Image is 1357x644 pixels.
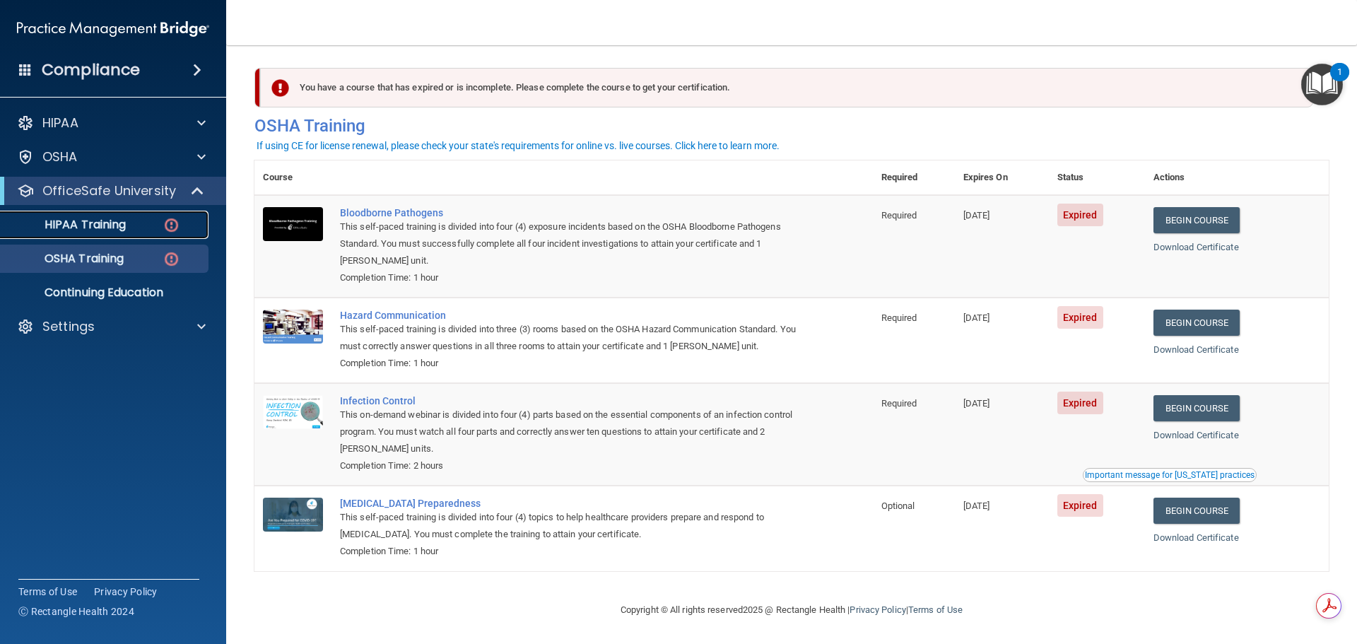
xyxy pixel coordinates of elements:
a: Download Certificate [1153,430,1239,440]
button: If using CE for license renewal, please check your state's requirements for online vs. live cours... [254,139,782,153]
h4: OSHA Training [254,116,1329,136]
p: OfficeSafe University [42,182,176,199]
img: PMB logo [17,15,209,43]
a: Hazard Communication [340,310,802,321]
a: Download Certificate [1153,344,1239,355]
a: Begin Course [1153,207,1240,233]
a: Privacy Policy [94,585,158,599]
p: OSHA [42,148,78,165]
a: Download Certificate [1153,242,1239,252]
span: Required [881,312,917,323]
a: Begin Course [1153,395,1240,421]
a: Bloodborne Pathogens [340,207,802,218]
img: danger-circle.6113f641.png [163,216,180,234]
p: Continuing Education [9,286,202,300]
div: You have a course that has expired or is incomplete. Please complete the course to get your certi... [260,68,1313,107]
button: Read this if you are a dental practitioner in the state of CA [1083,468,1257,482]
span: Optional [881,500,915,511]
div: If using CE for license renewal, please check your state's requirements for online vs. live cours... [257,141,780,151]
img: exclamation-circle-solid-danger.72ef9ffc.png [271,79,289,97]
th: Status [1049,160,1145,195]
span: Required [881,210,917,221]
div: Completion Time: 1 hour [340,355,802,372]
a: Download Certificate [1153,532,1239,543]
button: Open Resource Center, 1 new notification [1301,64,1343,105]
h4: Compliance [42,60,140,80]
span: Expired [1057,494,1103,517]
a: HIPAA [17,115,206,131]
th: Actions [1145,160,1329,195]
a: [MEDICAL_DATA] Preparedness [340,498,802,509]
a: Infection Control [340,395,802,406]
span: [DATE] [963,500,990,511]
span: [DATE] [963,398,990,409]
div: Completion Time: 1 hour [340,269,802,286]
th: Expires On [955,160,1049,195]
div: This self-paced training is divided into three (3) rooms based on the OSHA Hazard Communication S... [340,321,802,355]
a: OSHA [17,148,206,165]
span: Required [881,398,917,409]
div: Copyright © All rights reserved 2025 @ Rectangle Health | | [534,587,1050,633]
p: HIPAA [42,115,78,131]
div: This self-paced training is divided into four (4) topics to help healthcare providers prepare and... [340,509,802,543]
a: Settings [17,318,206,335]
div: 1 [1337,72,1342,90]
th: Required [873,160,955,195]
div: This self-paced training is divided into four (4) exposure incidents based on the OSHA Bloodborne... [340,218,802,269]
p: HIPAA Training [9,218,126,232]
span: [DATE] [963,312,990,323]
a: Privacy Policy [850,604,905,615]
span: Expired [1057,392,1103,414]
span: [DATE] [963,210,990,221]
img: danger-circle.6113f641.png [163,250,180,268]
p: Settings [42,318,95,335]
div: Important message for [US_STATE] practices [1085,471,1255,479]
th: Course [254,160,331,195]
div: Completion Time: 2 hours [340,457,802,474]
a: OfficeSafe University [17,182,205,199]
span: Expired [1057,306,1103,329]
div: This on-demand webinar is divided into four (4) parts based on the essential components of an inf... [340,406,802,457]
a: Terms of Use [908,604,963,615]
div: Completion Time: 1 hour [340,543,802,560]
a: Terms of Use [18,585,77,599]
span: Ⓒ Rectangle Health 2024 [18,604,134,619]
a: Begin Course [1153,310,1240,336]
p: OSHA Training [9,252,124,266]
span: Expired [1057,204,1103,226]
a: Begin Course [1153,498,1240,524]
